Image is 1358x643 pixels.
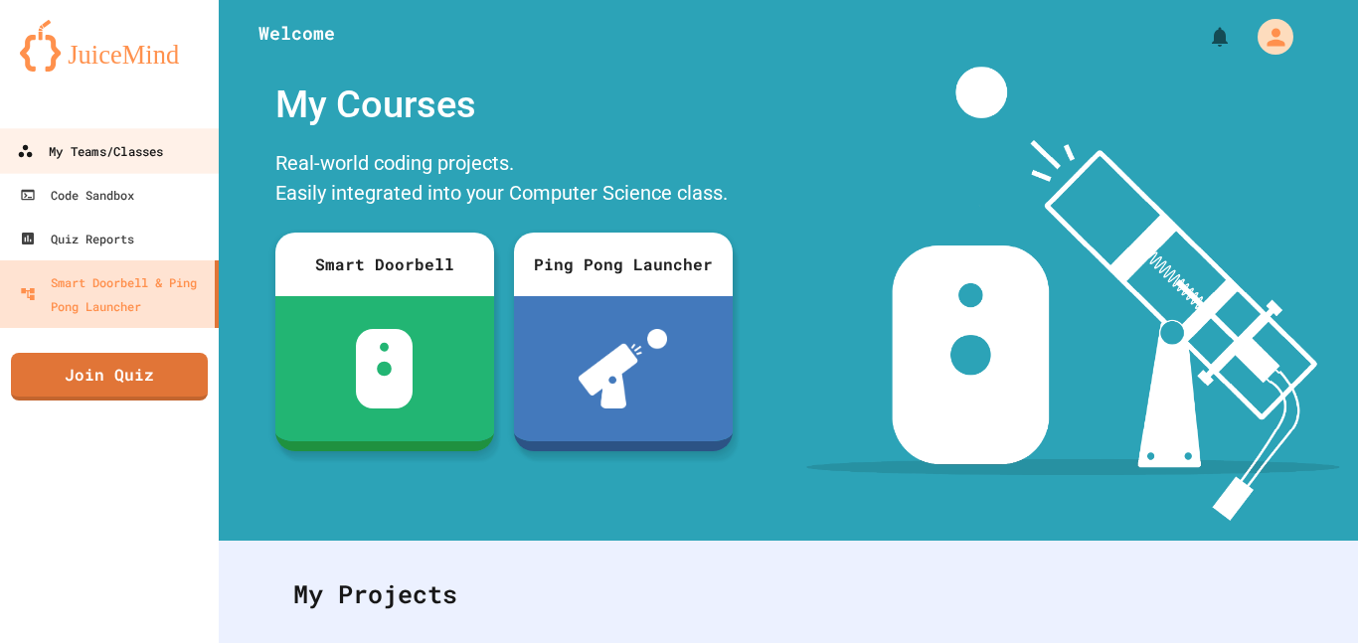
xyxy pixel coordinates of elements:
[20,270,207,318] div: Smart Doorbell & Ping Pong Launcher
[20,227,134,250] div: Quiz Reports
[275,233,494,296] div: Smart Doorbell
[20,20,199,72] img: logo-orange.svg
[11,353,208,401] a: Join Quiz
[579,329,667,408] img: ppl-with-ball.png
[17,139,163,164] div: My Teams/Classes
[1237,14,1298,60] div: My Account
[265,143,743,218] div: Real-world coding projects. Easily integrated into your Computer Science class.
[514,233,733,296] div: Ping Pong Launcher
[265,67,743,143] div: My Courses
[356,329,413,408] img: sdb-white.svg
[806,67,1339,521] img: banner-image-my-projects.png
[20,183,134,207] div: Code Sandbox
[273,556,1303,633] div: My Projects
[1171,20,1237,54] div: My Notifications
